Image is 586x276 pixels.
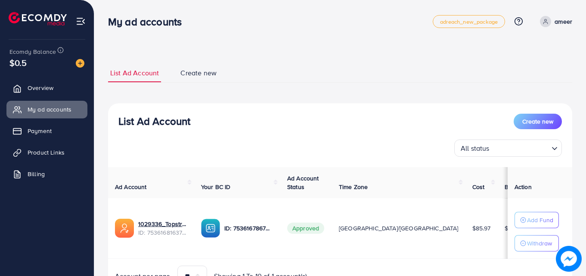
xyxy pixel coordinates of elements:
[6,101,87,118] a: My ad accounts
[6,165,87,183] a: Billing
[76,16,86,26] img: menu
[440,19,498,25] span: adreach_new_package
[459,142,491,155] span: All status
[527,215,553,225] p: Add Fund
[9,12,67,25] img: logo
[28,84,53,92] span: Overview
[514,114,562,129] button: Create new
[287,223,324,234] span: Approved
[515,235,559,251] button: Withdraw
[115,219,134,238] img: ic-ads-acc.e4c84228.svg
[110,68,159,78] span: List Ad Account
[472,183,485,191] span: Cost
[28,105,71,114] span: My ad accounts
[28,148,65,157] span: Product Links
[515,183,532,191] span: Action
[556,246,582,272] img: image
[522,117,553,126] span: Create new
[224,223,273,233] p: ID: 7536167867046461457
[138,220,187,237] div: <span class='underline'>1029336_Topstrip_1754650914960</span></br>7536168163730685968
[9,47,56,56] span: Ecomdy Balance
[201,183,231,191] span: Your BC ID
[454,140,562,157] div: Search for option
[527,238,552,248] p: Withdraw
[118,115,190,127] h3: List Ad Account
[76,59,84,68] img: image
[536,16,572,27] a: ameer
[555,16,572,27] p: ameer
[180,68,217,78] span: Create new
[339,224,459,233] span: [GEOGRAPHIC_DATA]/[GEOGRAPHIC_DATA]
[9,56,27,69] span: $0.5
[28,170,45,178] span: Billing
[287,174,319,191] span: Ad Account Status
[28,127,52,135] span: Payment
[115,183,147,191] span: Ad Account
[339,183,368,191] span: Time Zone
[138,228,187,237] span: ID: 7536168163730685968
[138,220,187,228] a: 1029336_Topstrip_1754650914960
[433,15,505,28] a: adreach_new_package
[6,79,87,96] a: Overview
[6,122,87,140] a: Payment
[201,219,220,238] img: ic-ba-acc.ded83a64.svg
[108,16,189,28] h3: My ad accounts
[492,140,548,155] input: Search for option
[515,212,559,228] button: Add Fund
[472,224,491,233] span: $85.97
[6,144,87,161] a: Product Links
